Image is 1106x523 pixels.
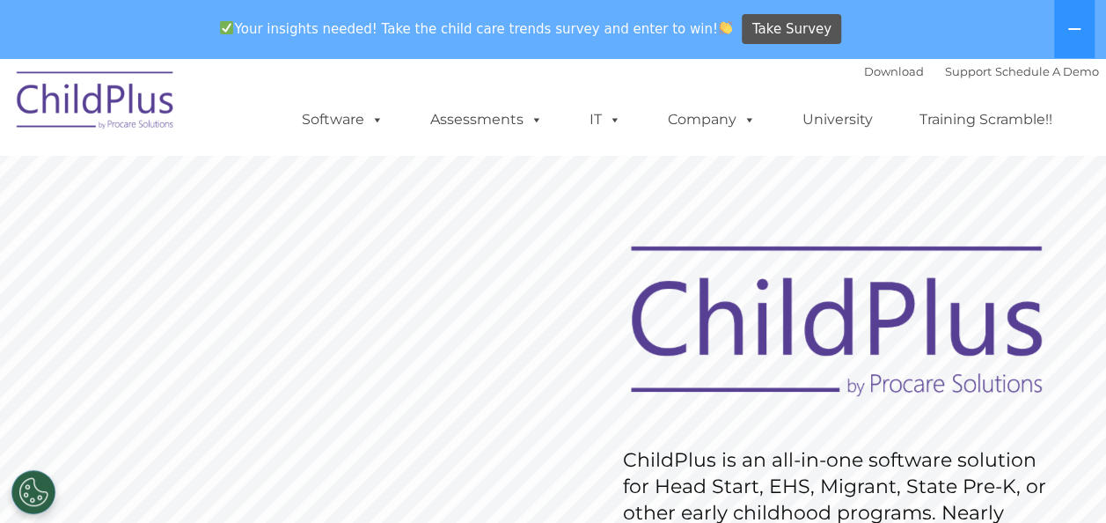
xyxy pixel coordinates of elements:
img: ✅ [220,21,233,34]
a: Schedule A Demo [995,64,1099,78]
a: Support [945,64,992,78]
span: Take Survey [752,14,831,45]
a: IT [572,102,639,137]
img: ChildPlus by Procare Solutions [8,59,184,147]
a: Company [650,102,773,137]
a: Software [284,102,401,137]
a: Training Scramble!! [902,102,1070,137]
span: Your insights needed! Take the child care trends survey and enter to win! [213,11,740,46]
button: Cookies Settings [11,470,55,514]
a: Assessments [413,102,560,137]
a: University [785,102,890,137]
img: 👏 [719,21,732,34]
a: Download [864,64,924,78]
a: Take Survey [742,14,841,45]
font: | [864,64,1099,78]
